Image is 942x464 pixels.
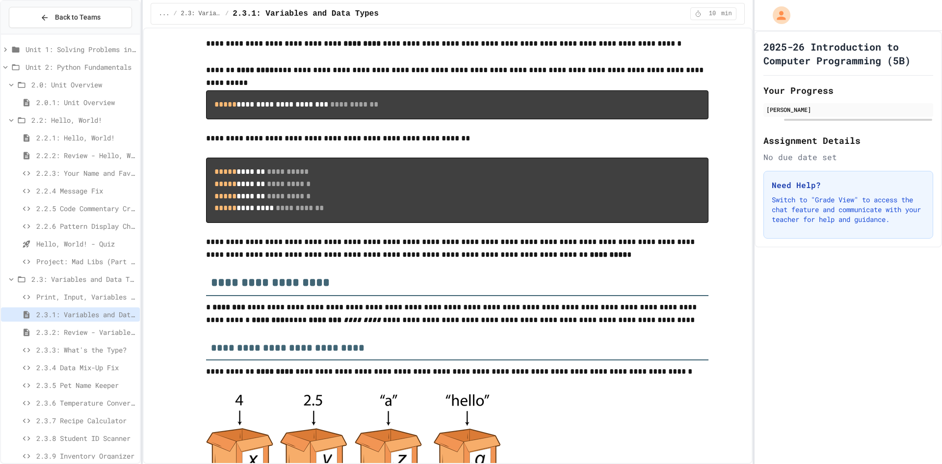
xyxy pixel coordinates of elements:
[233,8,379,20] span: 2.3.1: Variables and Data Types
[9,7,132,28] button: Back to Teams
[36,380,136,390] span: 2.3.5 Pet Name Keeper
[31,274,136,284] span: 2.3: Variables and Data Types
[26,62,136,72] span: Unit 2: Python Fundamentals
[36,203,136,214] span: 2.2.5 Code Commentary Creator
[225,10,229,18] span: /
[31,115,136,125] span: 2.2: Hello, World!
[772,179,925,191] h3: Need Help?
[36,97,136,108] span: 2.0.1: Unit Overview
[31,80,136,90] span: 2.0: Unit Overview
[763,151,933,163] div: No due date set
[36,239,136,249] span: Hello, World! - Quiz
[36,133,136,143] span: 2.2.1: Hello, World!
[36,327,136,337] span: 2.3.2: Review - Variables and Data Types
[772,195,925,224] p: Switch to "Grade View" to access the chat feature and communicate with your teacher for help and ...
[36,292,136,302] span: Print, Input, Variables & Data Types Review
[36,256,136,267] span: Project: Mad Libs (Part 1)
[763,134,933,147] h2: Assignment Details
[173,10,177,18] span: /
[55,12,101,23] span: Back to Teams
[36,433,136,443] span: 2.3.8 Student ID Scanner
[763,40,933,67] h1: 2025-26 Introduction to Computer Programming (5B)
[36,415,136,426] span: 2.3.7 Recipe Calculator
[721,10,732,18] span: min
[36,362,136,373] span: 2.3.4 Data Mix-Up Fix
[181,10,221,18] span: 2.3: Variables and Data Types
[36,345,136,355] span: 2.3.3: What's the Type?
[36,150,136,161] span: 2.2.2: Review - Hello, World!
[26,44,136,55] span: Unit 1: Solving Problems in Computer Science
[766,105,930,114] div: [PERSON_NAME]
[36,186,136,196] span: 2.2.4 Message Fix
[763,83,933,97] h2: Your Progress
[36,398,136,408] span: 2.3.6 Temperature Converter
[159,10,170,18] span: ...
[705,10,720,18] span: 10
[36,451,136,461] span: 2.3.9 Inventory Organizer
[36,221,136,231] span: 2.2.6 Pattern Display Challenge
[36,168,136,178] span: 2.2.3: Your Name and Favorite Movie
[762,4,793,27] div: My Account
[36,309,136,320] span: 2.3.1: Variables and Data Types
